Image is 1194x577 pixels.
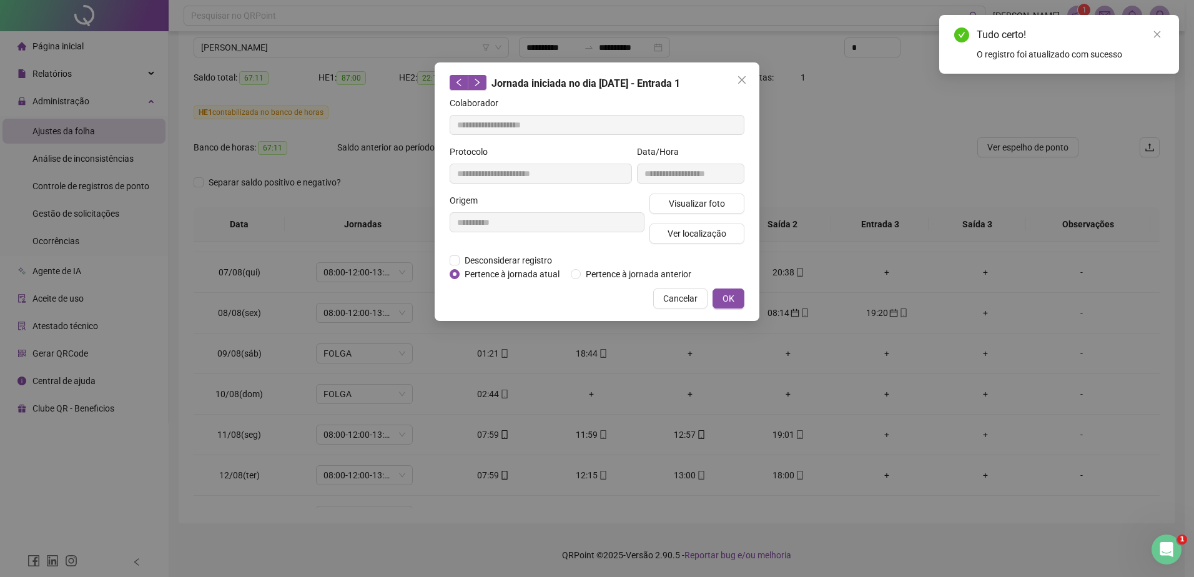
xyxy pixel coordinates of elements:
span: Pertence à jornada anterior [581,267,696,281]
button: Ver localização [649,224,744,244]
span: Cancelar [663,292,698,305]
span: left [455,78,463,87]
span: Pertence à jornada atual [460,267,565,281]
span: 1 [1177,535,1187,545]
span: Ver localização [668,227,726,240]
span: close [1153,30,1162,39]
label: Colaborador [450,96,506,110]
button: OK [713,288,744,308]
span: Visualizar foto [669,197,725,210]
label: Data/Hora [637,145,687,159]
button: Visualizar foto [649,194,744,214]
label: Protocolo [450,145,496,159]
div: Tudo certo! [977,27,1164,42]
span: right [473,78,481,87]
a: Close [1150,27,1164,41]
span: Desconsiderar registro [460,254,557,267]
span: check-circle [954,27,969,42]
span: OK [723,292,734,305]
button: left [450,75,468,90]
iframe: Intercom live chat [1152,535,1182,565]
label: Origem [450,194,486,207]
button: Cancelar [653,288,708,308]
button: Close [732,70,752,90]
button: right [468,75,486,90]
div: Jornada iniciada no dia [DATE] - Entrada 1 [450,75,744,91]
div: O registro foi atualizado com sucesso [977,47,1164,61]
span: close [737,75,747,85]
